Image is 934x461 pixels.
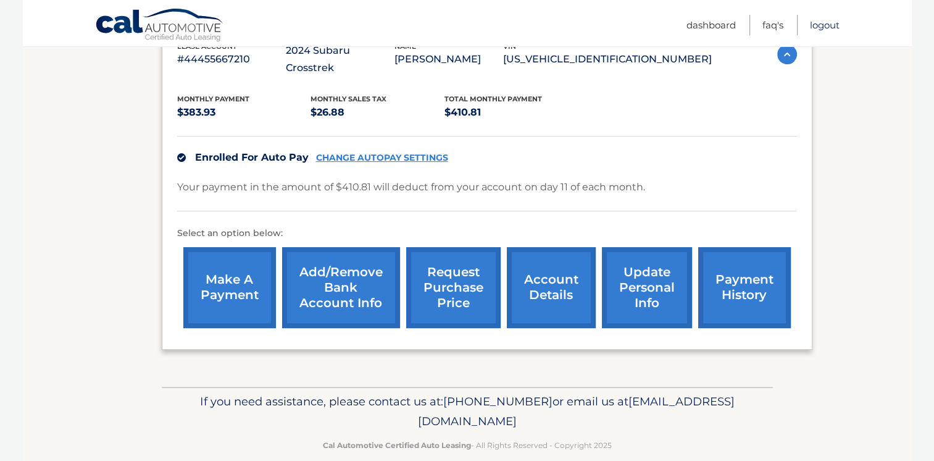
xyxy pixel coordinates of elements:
[177,104,311,121] p: $383.93
[177,153,186,162] img: check.svg
[316,153,448,163] a: CHANGE AUTOPAY SETTINGS
[686,15,736,35] a: Dashboard
[810,15,840,35] a: Logout
[177,51,286,68] p: #44455667210
[286,42,394,77] p: 2024 Subaru Crosstrek
[95,8,225,44] a: Cal Automotive
[762,15,783,35] a: FAQ's
[282,247,400,328] a: Add/Remove bank account info
[195,151,309,163] span: Enrolled For Auto Pay
[777,44,797,64] img: accordion-active.svg
[177,179,645,196] p: Your payment in the amount of $410.81 will deduct from your account on day 11 of each month.
[503,51,712,68] p: [US_VEHICLE_IDENTIFICATION_NUMBER]
[183,247,276,328] a: make a payment
[443,394,552,408] span: [PHONE_NUMBER]
[444,104,578,121] p: $410.81
[406,247,501,328] a: request purchase price
[311,95,386,103] span: Monthly sales Tax
[602,247,692,328] a: update personal info
[444,95,542,103] span: Total Monthly Payment
[698,247,791,328] a: payment history
[170,392,765,431] p: If you need assistance, please contact us at: or email us at
[177,226,797,241] p: Select an option below:
[323,441,471,450] strong: Cal Automotive Certified Auto Leasing
[170,439,765,452] p: - All Rights Reserved - Copyright 2025
[507,247,596,328] a: account details
[177,95,249,103] span: Monthly Payment
[394,51,503,68] p: [PERSON_NAME]
[311,104,444,121] p: $26.88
